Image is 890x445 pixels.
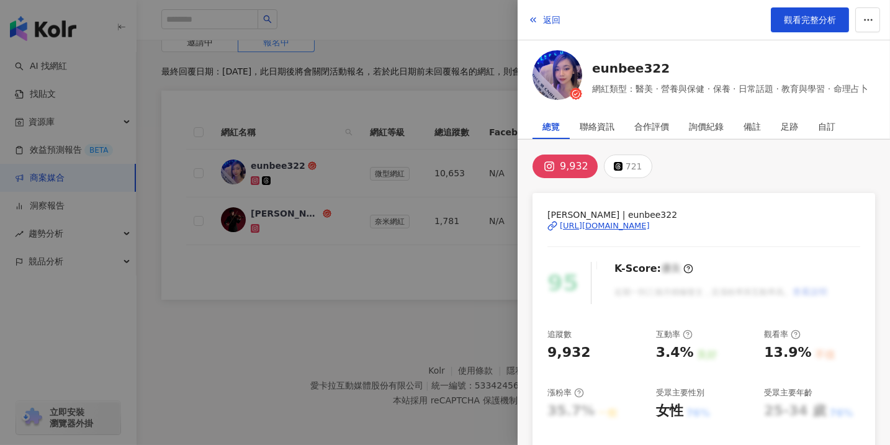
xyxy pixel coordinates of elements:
span: [PERSON_NAME] | eunbee322 [547,208,860,222]
div: 13.9% [764,343,811,362]
a: [URL][DOMAIN_NAME] [547,220,860,231]
a: eunbee322 [592,60,868,77]
a: KOL Avatar [533,50,582,104]
img: KOL Avatar [533,50,582,100]
div: 3.4% [656,343,694,362]
div: 詢價紀錄 [689,114,724,139]
div: 合作評價 [634,114,669,139]
a: 觀看完整分析 [771,7,849,32]
span: 網紅類型：醫美 · 營養與保健 · 保養 · 日常話題 · 教育與學習 · 命理占卜 [592,82,868,96]
div: 9,932 [560,158,588,175]
div: 觀看率 [764,329,801,340]
div: 漲粉率 [547,387,584,398]
div: 女性 [656,402,683,421]
div: 9,932 [547,343,591,362]
div: 受眾主要性別 [656,387,704,398]
div: K-Score : [614,262,693,276]
div: 足跡 [781,114,798,139]
div: 互動率 [656,329,693,340]
div: 總覽 [542,114,560,139]
div: 721 [626,158,642,175]
div: [URL][DOMAIN_NAME] [560,220,650,231]
span: 觀看完整分析 [784,15,836,25]
button: 返回 [528,7,561,32]
div: 聯絡資訊 [580,114,614,139]
span: 返回 [543,15,560,25]
div: 追蹤數 [547,329,572,340]
div: 受眾主要年齡 [764,387,812,398]
div: 自訂 [818,114,835,139]
button: 9,932 [533,155,598,178]
button: 721 [604,155,652,178]
div: 備註 [744,114,761,139]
